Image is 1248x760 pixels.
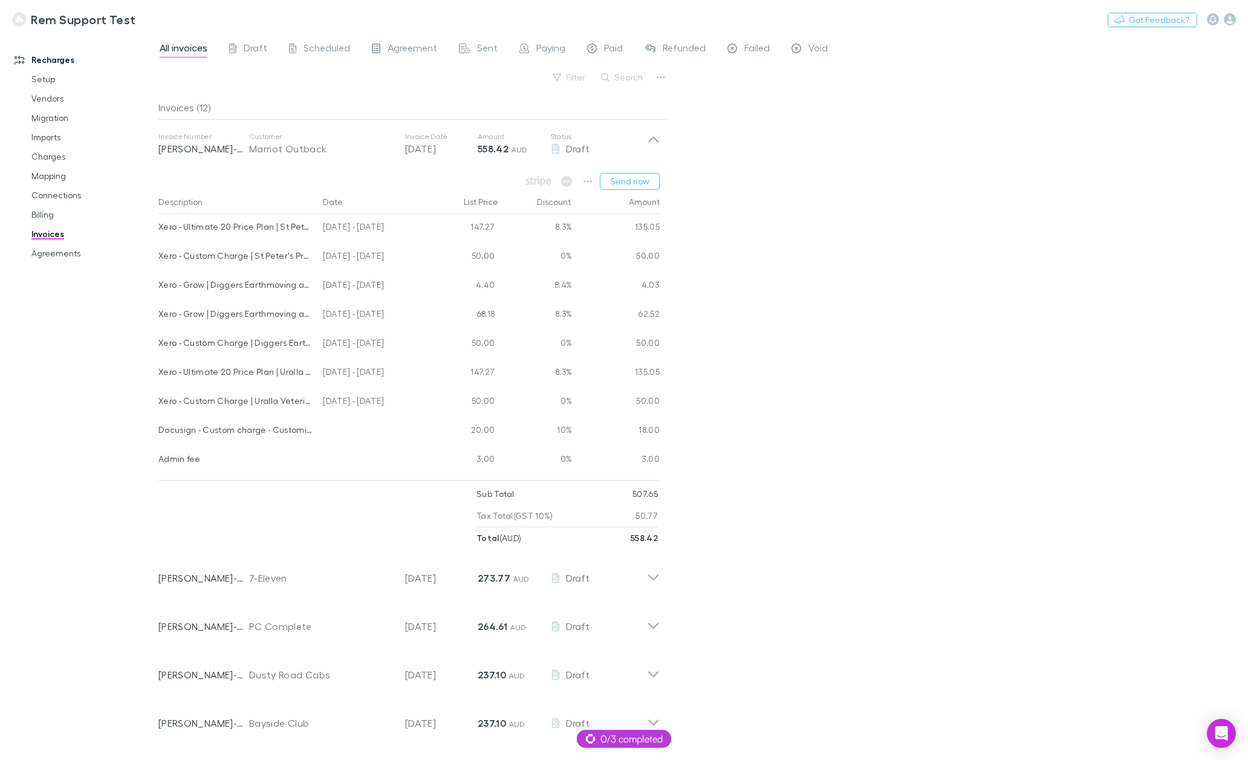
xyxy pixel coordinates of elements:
[550,132,647,141] p: Status
[513,574,530,583] span: AUD
[547,70,593,85] button: Filter
[19,89,165,108] a: Vendors
[31,12,135,27] h3: Rem Support Test
[318,214,427,243] div: [DATE] - [DATE]
[149,646,669,694] div: [PERSON_NAME]-0006Dusty Road Cabs[DATE]237.10 AUDDraft
[566,717,590,729] span: Draft
[19,224,165,244] a: Invoices
[509,719,525,729] span: AUD
[427,359,499,388] div: 147.27
[19,128,165,147] a: Imports
[510,623,527,632] span: AUD
[158,301,314,326] div: Xero - Grow | Diggers Earthmoving and Construction
[149,597,669,646] div: [PERSON_NAME]-0008PC Complete[DATE]264.61 AUDDraft
[600,173,660,190] button: Send now
[499,417,572,446] div: 10%
[427,243,499,272] div: 50.00
[476,527,521,549] p: ( AUD )
[405,571,478,585] p: [DATE]
[158,571,249,585] p: [PERSON_NAME]-0003
[405,132,478,141] p: Invoice Date
[1207,719,1236,748] div: Open Intercom Messenger
[478,717,506,729] strong: 237.10
[427,330,499,359] div: 50.00
[499,272,572,301] div: 8.4%
[558,173,576,190] span: Available when invoice is finalised
[631,533,658,543] strong: 558.42
[318,359,427,388] div: [DATE] - [DATE]
[405,619,478,634] p: [DATE]
[499,388,572,417] div: 0%
[249,667,393,682] div: Dusty Road Cabs
[318,272,427,301] div: [DATE] - [DATE]
[478,669,506,681] strong: 237.10
[632,483,658,505] p: 507.65
[522,173,554,190] span: Available when invoice is finalised
[19,147,165,166] a: Charges
[249,141,393,156] div: Marriot Outback
[572,330,660,359] div: 50.00
[158,446,314,472] div: Admin fee
[12,12,26,27] img: Rem Support Test's Logo
[427,446,499,475] div: 3.00
[427,301,499,330] div: 68.18
[405,716,478,730] p: [DATE]
[478,132,550,141] p: Amount
[566,572,590,583] span: Draft
[604,42,623,57] span: Paid
[149,120,669,168] div: Invoice Number[PERSON_NAME]-0007CustomerMarriot OutbackInvoice Date[DATE]Amount558.42 AUDStatusDraft
[158,214,314,239] div: Xero - Ultimate 20 Price Plan | St Peter's Preschool Ltd
[318,330,427,359] div: [DATE] - [DATE]
[478,572,510,584] strong: 273.77
[19,244,165,263] a: Agreements
[566,143,590,154] span: Draft
[536,42,565,57] span: Paying
[499,301,572,330] div: 8.3%
[158,132,249,141] p: Invoice Number
[2,50,165,70] a: Recharges
[572,446,660,475] div: 3.00
[158,141,249,156] p: [PERSON_NAME]-0007
[249,716,393,730] div: Bayside Club
[595,70,650,85] button: Search
[158,330,314,356] div: Xero - Custom Charge | Diggers Earthmoving and Construction
[1108,13,1197,27] button: Got Feedback?
[476,505,553,527] p: Tax Total (GST 10%)
[499,214,572,243] div: 8.3%
[405,141,478,156] p: [DATE]
[499,359,572,388] div: 8.3%
[249,619,393,634] div: PC Complete
[158,619,249,634] p: [PERSON_NAME]-0008
[19,205,165,224] a: Billing
[663,42,706,57] span: Refunded
[499,446,572,475] div: 0%
[572,388,660,417] div: 50.00
[572,272,660,301] div: 4.03
[477,42,498,57] span: Sent
[158,388,314,414] div: Xero - Custom Charge | Uralla Veterinary Clinic
[158,272,314,297] div: Xero - Grow | Diggers Earthmoving and Construction
[808,42,828,57] span: Void
[249,132,393,141] p: Customer
[427,214,499,243] div: 147.27
[388,42,437,57] span: Agreement
[427,272,499,301] div: 4.40
[499,243,572,272] div: 0%
[149,549,669,597] div: [PERSON_NAME]-00037-Eleven[DATE]273.77 AUDDraft
[318,301,427,330] div: [DATE] - [DATE]
[635,505,658,527] p: 50.77
[5,5,143,34] a: Rem Support Test
[476,483,515,505] p: Sub Total
[244,42,267,57] span: Draft
[158,243,314,268] div: Xero - Custom Charge | St Peter's Preschool Ltd
[478,620,507,632] strong: 264.61
[572,359,660,388] div: 135.05
[572,417,660,446] div: 18.00
[566,669,590,680] span: Draft
[149,694,669,742] div: [PERSON_NAME]-0001Bayside Club[DATE]237.10 AUDDraft
[405,667,478,682] p: [DATE]
[318,243,427,272] div: [DATE] - [DATE]
[509,671,525,680] span: AUD
[744,42,770,57] span: Failed
[512,145,528,154] span: AUD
